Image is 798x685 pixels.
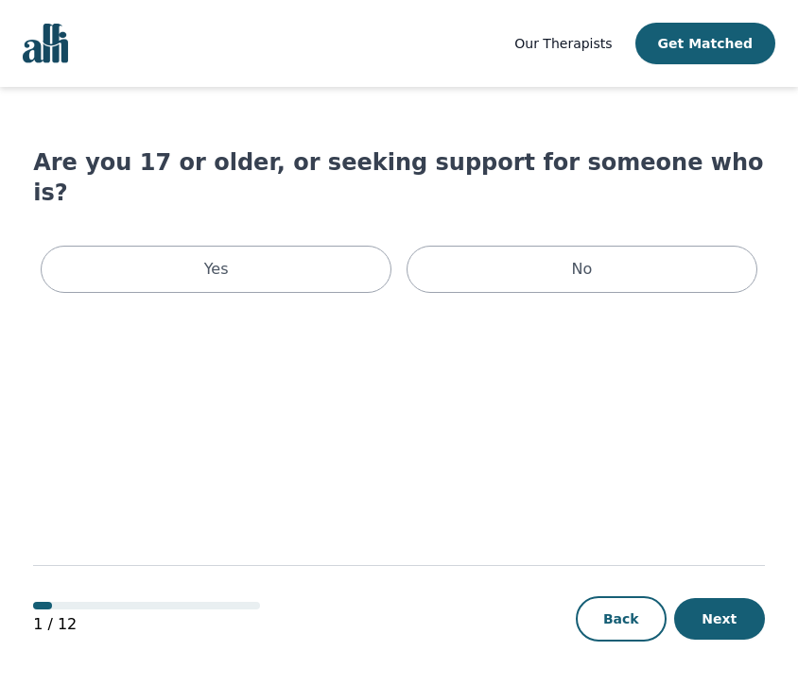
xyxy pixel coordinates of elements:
p: 1 / 12 [33,613,260,636]
button: Next [674,598,765,640]
p: No [572,258,593,281]
img: alli logo [23,24,68,63]
a: Our Therapists [514,32,612,55]
button: Back [576,596,667,642]
span: Our Therapists [514,36,612,51]
p: Yes [204,258,229,281]
h1: Are you 17 or older, or seeking support for someone who is? [33,147,765,208]
button: Get Matched [635,23,775,64]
